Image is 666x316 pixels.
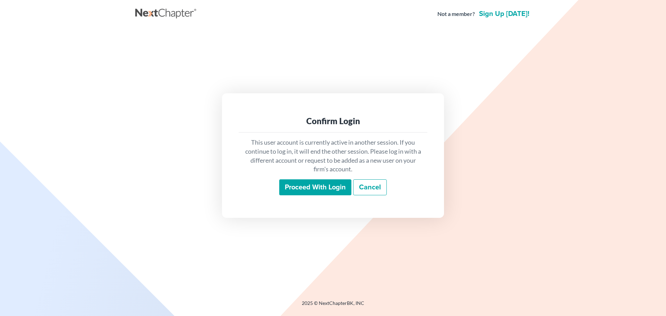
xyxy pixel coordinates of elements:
[244,116,422,127] div: Confirm Login
[244,138,422,174] p: This user account is currently active in another session. If you continue to log in, it will end ...
[478,10,531,17] a: Sign up [DATE]!
[135,300,531,312] div: 2025 © NextChapterBK, INC
[279,179,351,195] input: Proceed with login
[437,10,475,18] strong: Not a member?
[353,179,387,195] a: Cancel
